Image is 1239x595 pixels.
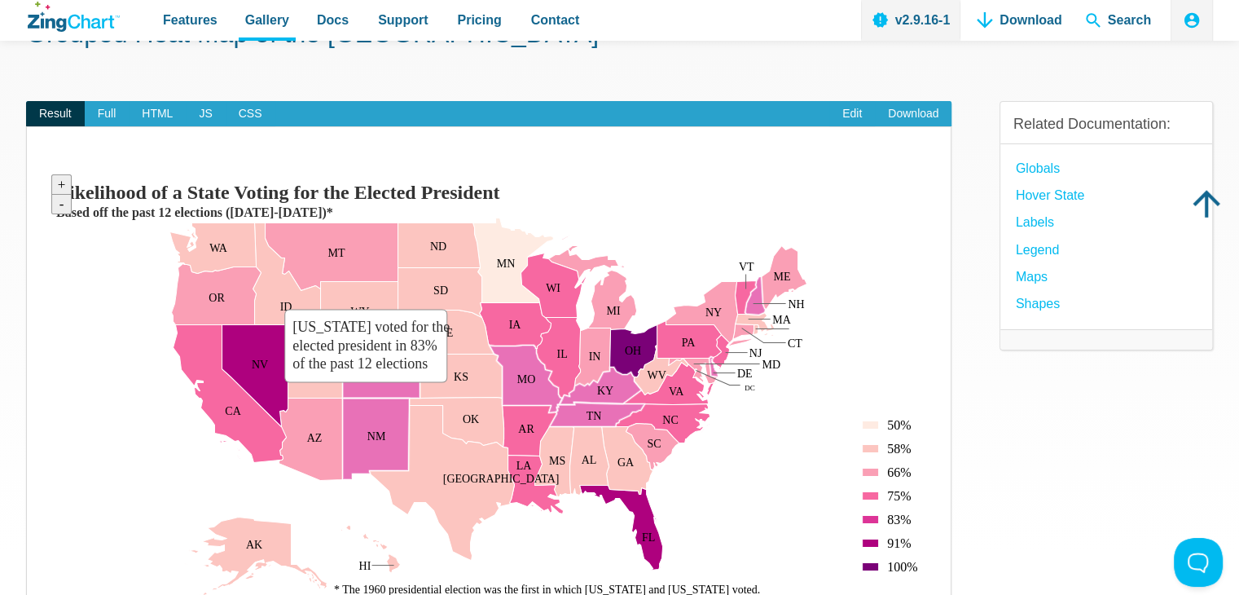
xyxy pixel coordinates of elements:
[1016,184,1084,206] a: hover state
[829,101,875,127] a: Edit
[1016,293,1060,315] a: Shapes
[1174,538,1223,587] iframe: Toggle Customer Support
[28,2,120,32] a: ZingChart Logo. Click to return to the homepage
[875,101,951,127] a: Download
[531,9,580,31] span: Contact
[1016,239,1059,261] a: Legend
[1013,115,1199,134] h3: Related Documentation:
[163,9,217,31] span: Features
[245,9,289,31] span: Gallery
[26,101,85,127] span: Result
[457,9,501,31] span: Pricing
[1016,266,1048,288] a: Maps
[1016,157,1060,179] a: globals
[85,101,130,127] span: Full
[1016,211,1054,233] a: Labels
[317,9,349,31] span: Docs
[226,101,275,127] span: CSS
[378,9,428,31] span: Support
[186,101,225,127] span: JS
[129,101,186,127] span: HTML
